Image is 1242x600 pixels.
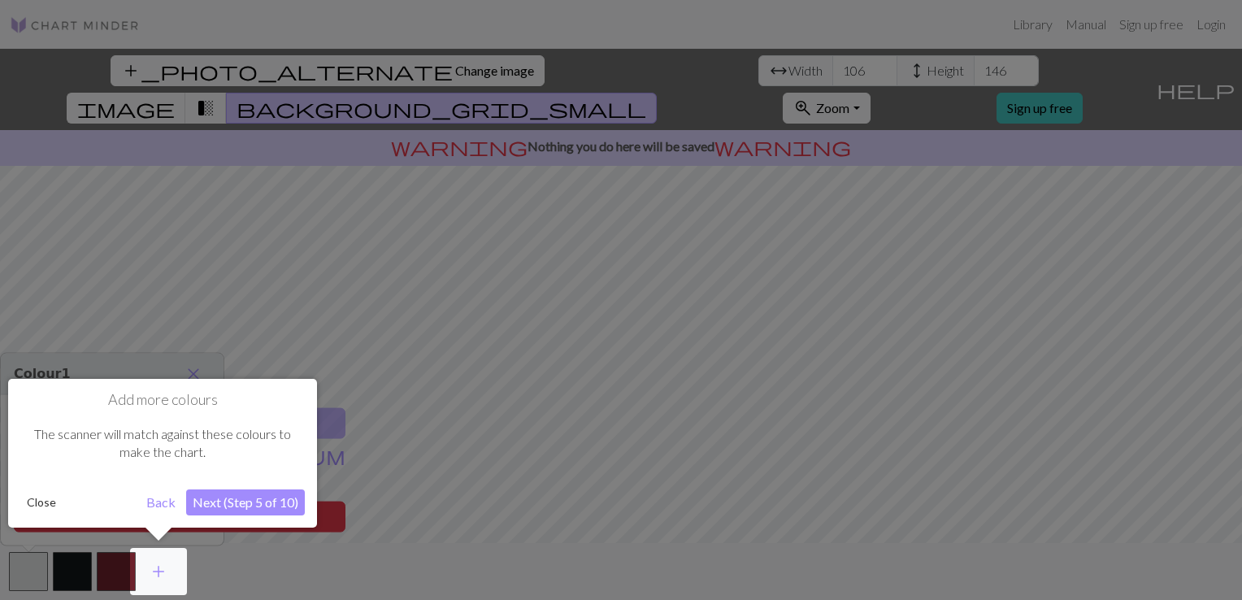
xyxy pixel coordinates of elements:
[8,379,317,528] div: Add more colours
[20,490,63,515] button: Close
[20,409,305,478] div: The scanner will match against these colours to make the chart.
[140,489,182,515] button: Back
[186,489,305,515] button: Next (Step 5 of 10)
[20,391,305,409] h1: Add more colours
